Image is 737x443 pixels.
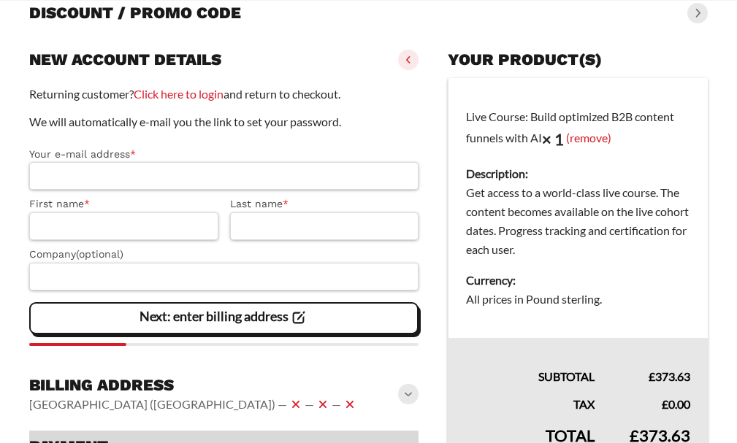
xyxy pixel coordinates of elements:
strong: × 1 [542,129,564,149]
a: Click here to login [134,87,224,101]
vaadin-button: Next: enter billing address [29,302,419,334]
h3: Billing address [29,375,359,396]
dd: Get access to a world-class live course. The content becomes available on the live cohort dates. ... [466,183,690,259]
td: Live Course: Build optimized B2B content funnels with AI [448,78,708,338]
span: £ [662,397,668,411]
label: First name [29,196,218,212]
p: We will automatically e-mail you the link to set your password. [29,112,419,131]
label: Your e-mail address [29,146,419,163]
span: £ [649,369,655,383]
bdi: 373.63 [649,369,690,383]
th: Tax [448,386,612,414]
h3: Discount / promo code [29,3,241,23]
span: (optional) [76,248,123,260]
bdi: 0.00 [662,397,690,411]
dt: Currency: [466,271,690,290]
dt: Description: [466,164,690,183]
h3: New account details [29,50,221,70]
a: (remove) [566,131,611,145]
label: Last name [230,196,419,212]
label: Company [29,246,419,263]
vaadin-horizontal-layout: [GEOGRAPHIC_DATA] ([GEOGRAPHIC_DATA]) — — — [29,396,359,413]
dd: All prices in Pound sterling. [466,290,690,309]
th: Subtotal [448,338,612,386]
p: Returning customer? and return to checkout. [29,85,419,104]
